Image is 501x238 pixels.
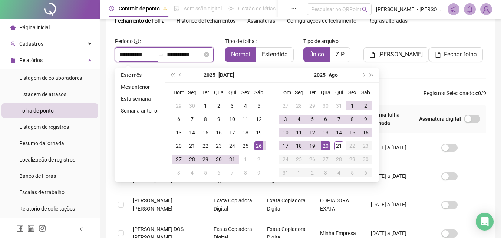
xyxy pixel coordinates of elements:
[19,206,75,212] span: Relatório de solicitações
[306,113,319,126] td: 2025-08-05
[334,141,343,150] div: 21
[294,155,303,164] div: 25
[185,126,199,139] td: 2025-07-14
[239,86,252,99] th: Sex
[172,113,185,126] td: 2025-07-06
[279,153,292,166] td: 2025-08-24
[241,155,250,164] div: 1
[346,99,359,113] td: 2025-08-01
[450,6,457,13] span: notification
[158,52,164,58] span: swap-right
[321,101,330,110] div: 30
[204,52,209,57] span: close-circle
[319,166,332,179] td: 2025-09-03
[39,225,46,232] span: instagram
[212,153,225,166] td: 2025-07-30
[281,168,290,177] div: 31
[332,126,346,139] td: 2025-08-14
[228,168,237,177] div: 7
[19,75,82,81] span: Listagem de colaboradores
[419,115,461,123] span: Assinatura digital
[346,166,359,179] td: 2025-09-05
[359,86,372,99] th: Sáb
[362,7,367,12] span: search
[348,168,357,177] div: 5
[185,99,199,113] td: 2025-06-30
[199,139,212,153] td: 2025-07-22
[306,139,319,153] td: 2025-08-19
[365,105,413,133] th: Última folha fechada
[346,139,359,153] td: 2025-08-22
[332,139,346,153] td: 2025-08-21
[19,189,65,195] span: Escalas de trabalho
[252,99,266,113] td: 2025-07-05
[291,6,296,11] span: ellipsis
[332,153,346,166] td: 2025-08-28
[348,101,357,110] div: 1
[348,141,357,150] div: 22
[368,18,408,23] span: Regras alteradas
[174,155,183,164] div: 27
[212,139,225,153] td: 2025-07-23
[319,153,332,166] td: 2025-08-27
[332,99,346,113] td: 2025-07-31
[19,173,56,179] span: Banco de Horas
[225,166,239,179] td: 2025-08-07
[19,91,66,97] span: Listagem de atrasos
[199,166,212,179] td: 2025-08-05
[228,115,237,124] div: 10
[361,128,370,137] div: 16
[225,113,239,126] td: 2025-07-10
[225,139,239,153] td: 2025-07-24
[239,139,252,153] td: 2025-07-25
[254,101,263,110] div: 5
[281,101,290,110] div: 27
[334,168,343,177] div: 4
[241,115,250,124] div: 11
[363,47,429,62] button: [PERSON_NAME]
[303,37,339,45] span: Tipo de arquivo
[359,126,372,139] td: 2025-08-16
[262,51,288,58] span: Estendida
[212,113,225,126] td: 2025-07-09
[365,133,413,162] td: [DATE] a [DATE]
[361,101,370,110] div: 2
[467,6,473,13] span: bell
[225,37,255,45] span: Tipo de folha
[294,168,303,177] div: 1
[16,225,24,232] span: facebook
[185,153,199,166] td: 2025-07-28
[239,126,252,139] td: 2025-07-18
[231,51,250,58] span: Normal
[163,7,167,11] span: pushpin
[168,68,177,82] button: super-prev-year
[225,126,239,139] td: 2025-07-17
[308,128,317,137] div: 12
[252,139,266,153] td: 2025-07-26
[214,141,223,150] div: 23
[261,190,314,219] td: Exata Copiadora Digital
[228,128,237,137] div: 17
[348,128,357,137] div: 15
[19,41,43,47] span: Cadastros
[334,128,343,137] div: 14
[252,86,266,99] th: Sáb
[19,25,50,30] span: Página inicial
[279,166,292,179] td: 2025-08-31
[321,155,330,164] div: 27
[204,68,215,82] button: year panel
[118,82,162,91] li: Mês anterior
[172,99,185,113] td: 2025-06-29
[281,155,290,164] div: 24
[118,71,162,79] li: Este mês
[308,168,317,177] div: 2
[252,166,266,179] td: 2025-08-09
[329,68,338,82] button: month panel
[306,153,319,166] td: 2025-08-26
[252,126,266,139] td: 2025-07-19
[201,168,210,177] div: 5
[423,89,486,101] span: : 0 / 9
[239,153,252,166] td: 2025-08-01
[359,139,372,153] td: 2025-08-23
[254,168,263,177] div: 9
